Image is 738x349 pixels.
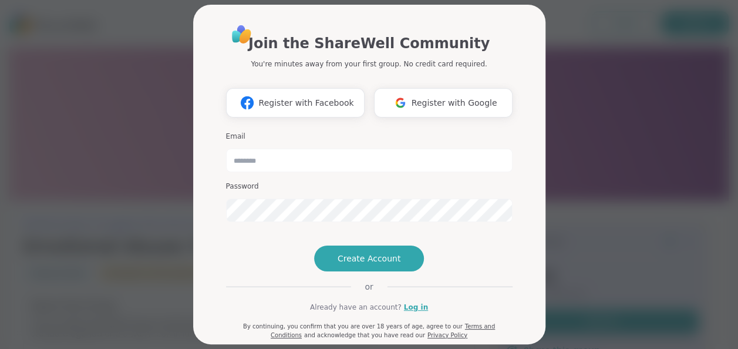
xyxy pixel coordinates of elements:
[228,21,255,48] img: ShareWell Logo
[248,33,490,54] h1: Join the ShareWell Community
[226,88,365,118] button: Register with Facebook
[374,88,513,118] button: Register with Google
[314,246,424,271] button: Create Account
[338,253,401,264] span: Create Account
[236,92,258,113] img: ShareWell Logomark
[226,132,513,142] h3: Email
[251,59,487,69] p: You're minutes away from your first group. No credit card required.
[271,323,495,338] a: Terms and Conditions
[404,302,428,313] a: Log in
[412,97,497,109] span: Register with Google
[226,182,513,192] h3: Password
[310,302,402,313] span: Already have an account?
[427,332,467,338] a: Privacy Policy
[243,323,463,330] span: By continuing, you confirm that you are over 18 years of age, agree to our
[304,332,425,338] span: and acknowledge that you have read our
[258,97,353,109] span: Register with Facebook
[351,281,387,293] span: or
[389,92,412,113] img: ShareWell Logomark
